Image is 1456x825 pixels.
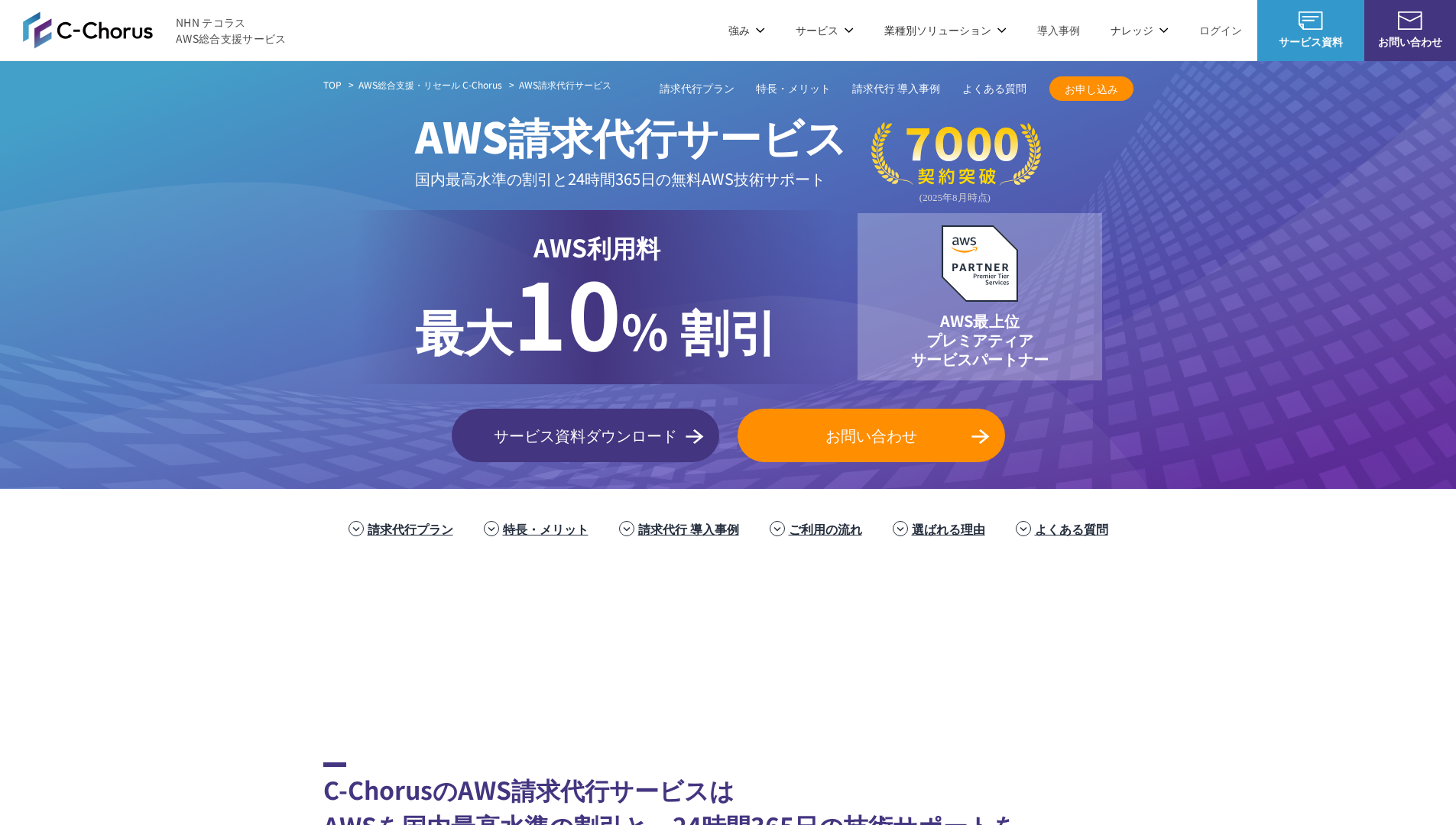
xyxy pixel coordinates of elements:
a: 請求代行プラン [368,519,453,538]
a: AWS総合支援サービス C-Chorus NHN テコラスAWS総合支援サービス [23,11,287,48]
a: サービス資料ダウンロード [452,409,719,462]
img: ミズノ [166,579,288,640]
span: お申し込み [1049,81,1133,97]
span: サービス資料 [1257,34,1364,50]
img: AWSプレミアティアサービスパートナー [942,225,1018,302]
a: 選ばれる理由 [912,519,985,538]
a: 特長・メリット [756,81,831,97]
span: お問い合わせ [738,424,1005,447]
a: お問い合わせ [738,409,1005,462]
span: お問い合わせ [1364,34,1456,50]
p: 国内最高水準の割引と 24時間365日の無料AWS技術サポート [415,166,847,191]
a: よくある質問 [962,81,1026,97]
a: ログイン [1199,22,1242,38]
img: 大阪工業大学 [1205,655,1328,717]
img: フジモトHD [441,579,563,640]
img: 一橋大学 [1068,655,1190,717]
p: 強み [728,22,765,38]
img: AWS総合支援サービス C-Chorus [23,11,153,48]
span: NHN テコラス AWS総合支援サービス [176,15,287,47]
img: 住友生命保険相互 [303,579,426,640]
img: エイチーム [242,655,365,717]
img: 早稲田大学 [930,655,1052,717]
img: 東京書籍 [854,579,976,640]
img: 日本財団 [655,655,777,717]
p: 業種別ソリューション [884,22,1007,38]
p: ナレッジ [1111,22,1169,38]
span: 最大 [415,294,513,364]
p: % 割引 [415,265,778,366]
span: 10 [513,244,621,377]
img: クリーク・アンド・リバー [380,655,502,717]
img: 契約件数 [871,122,1041,204]
img: 国境なき医師団 [517,655,640,717]
span: サービス資料ダウンロード [452,424,719,447]
img: エアトリ [579,579,701,640]
img: クリスピー・クリーム・ドーナツ [991,579,1114,640]
a: お申し込み [1049,76,1133,101]
img: ファンコミュニケーションズ [105,655,227,717]
a: TOP [323,78,342,92]
a: 請求代行プラン [660,81,734,97]
img: 三菱地所 [28,579,151,640]
img: お問い合わせ [1398,11,1422,30]
a: よくある質問 [1035,519,1108,538]
a: 特長・メリット [503,519,589,538]
p: AWS最上位 プレミアティア サービスパートナー [911,311,1049,368]
img: 慶應義塾 [793,655,915,717]
p: AWS利用料 [415,228,778,265]
a: ご利用の流れ [789,519,862,538]
img: 共同通信デジタル [1129,579,1251,640]
a: 導入事例 [1037,22,1080,38]
a: 請求代行 導入事例 [638,519,739,538]
a: AWS総合支援・リセール C-Chorus [358,78,502,92]
a: 請求代行 導入事例 [852,81,941,97]
p: サービス [796,22,854,38]
img: AWS総合支援サービス C-Chorus サービス資料 [1299,11,1323,30]
img: ヤマサ醤油 [716,579,838,640]
img: まぐまぐ [1266,579,1389,640]
span: AWS請求代行サービス [415,105,847,166]
span: AWS請求代行サービス [519,78,611,91]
